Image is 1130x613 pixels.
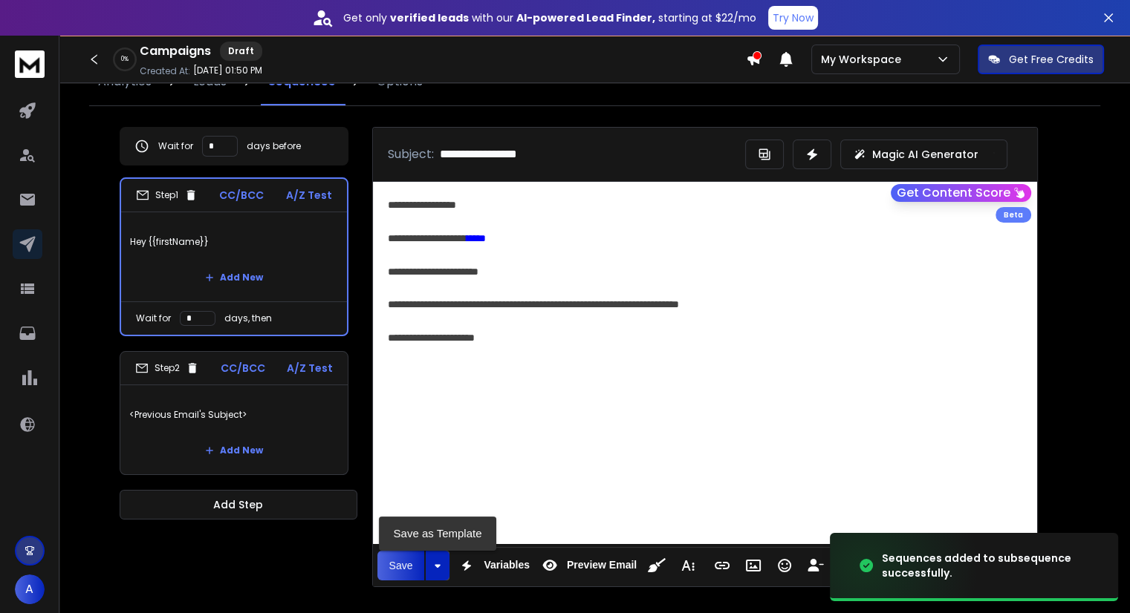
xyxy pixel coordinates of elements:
[536,551,640,580] button: Preview Email
[481,559,533,571] span: Variables
[768,6,818,30] button: Try Now
[343,10,756,25] p: Get only with our starting at $22/mo
[377,551,425,580] button: Save
[15,574,45,604] button: A
[996,207,1031,223] div: Beta
[193,263,275,292] button: Add New
[643,551,671,580] button: Clean HTML
[136,312,171,324] p: Wait for
[120,351,348,475] li: Step2CC/BCCA/Z Test<Previous Email's Subject>Add New
[193,436,275,465] button: Add New
[120,490,357,519] button: Add Step
[15,50,45,78] img: logo
[120,177,348,336] li: Step1CC/BCCA/Z TestHey {{firstName}}Add NewWait fordays, then
[840,140,1007,169] button: Magic AI Generator
[872,147,978,162] p: Magic AI Generator
[140,42,211,60] h1: Campaigns
[193,65,262,76] p: [DATE] 01:50 PM
[287,361,333,376] p: A/Z Test
[891,184,1031,202] button: Get Content Score
[452,551,533,580] button: Variables
[224,312,272,324] p: days, then
[1009,52,1094,67] p: Get Free Credits
[773,10,814,25] p: Try Now
[221,361,265,376] p: CC/BCC
[978,45,1104,74] button: Get Free Credits
[674,551,702,580] button: More Text
[130,221,338,263] p: Hey {{firstName}}
[140,65,190,77] p: Created At:
[220,42,262,61] div: Draft
[830,522,978,610] img: image
[388,145,434,163] p: Subject:
[135,361,199,375] div: Step 2
[136,189,198,202] div: Step 1
[158,140,193,152] p: Wait for
[247,140,301,152] p: days before
[882,551,1100,580] div: Sequences added to subsequence successfully.
[129,394,339,436] p: <Previous Email's Subject>
[390,10,469,25] strong: verified leads
[219,188,264,203] p: CC/BCC
[564,559,640,571] span: Preview Email
[379,522,497,545] a: Save as Template
[516,10,655,25] strong: AI-powered Lead Finder,
[121,55,129,64] p: 0 %
[821,52,907,67] p: My Workspace
[286,188,332,203] p: A/Z Test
